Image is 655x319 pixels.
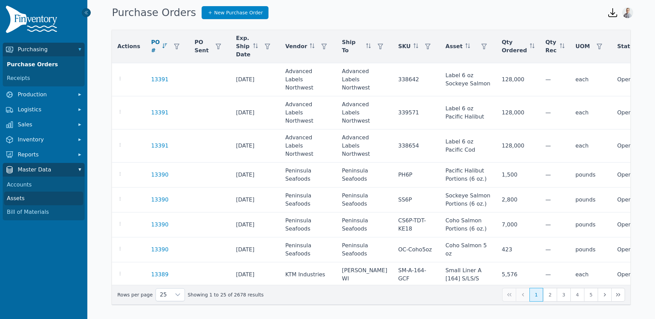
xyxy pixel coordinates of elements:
button: Next Page [598,288,611,302]
button: Page 3 [557,288,570,302]
span: UOM [576,42,590,51]
span: Showing 1 to 25 of 2678 results [188,291,264,298]
td: Peninsula Seafoods [336,163,393,188]
span: Master Data [18,166,72,174]
td: Peninsula Seafoods [336,237,393,262]
td: 128,000 [496,96,540,129]
td: [DATE] [231,212,280,237]
td: 338654 [393,129,440,163]
td: Coho Salmon 5 oz [440,237,496,262]
td: Advanced Labels Northwest [280,96,336,129]
td: 338642 [393,63,440,96]
button: Logistics [3,103,85,116]
span: Qty Ordered [502,38,527,55]
span: Sales [18,121,72,129]
td: — [540,96,570,129]
a: Purchase Orders [4,58,83,71]
td: Coho Salmon Portions (6 oz.) [440,212,496,237]
span: Status [617,42,637,51]
td: Advanced Labels Northwest [280,63,336,96]
a: 13390 [151,196,169,204]
a: 13390 [151,221,169,229]
td: — [540,63,570,96]
td: Advanced Labels Northwest [280,129,336,163]
button: Page 2 [543,288,557,302]
td: [DATE] [231,129,280,163]
td: each [570,129,612,163]
button: Page 5 [584,288,598,302]
td: pounds [570,163,612,188]
td: 128,000 [496,63,540,96]
span: Asset [446,42,463,51]
td: each [570,96,612,129]
td: 5,576 [496,262,540,287]
td: each [570,262,612,287]
td: Label 6 oz Pacific Cod [440,129,496,163]
button: Reports [3,148,85,162]
td: 2,800 [496,188,540,212]
td: 1,500 [496,163,540,188]
button: Purchasing [3,43,85,56]
span: PO # [151,38,160,55]
td: Peninsula Seafoods [280,212,336,237]
td: each [570,63,612,96]
td: — [540,163,570,188]
td: Advanced Labels Northwest [336,96,393,129]
a: 13391 [151,75,169,84]
td: [DATE] [231,237,280,262]
a: New Purchase Order [202,6,269,19]
img: Finventory [5,5,60,36]
span: Logistics [18,106,72,114]
td: — [540,129,570,163]
a: Bill of Materials [4,205,83,219]
td: [DATE] [231,96,280,129]
button: Inventory [3,133,85,147]
td: 339571 [393,96,440,129]
a: Accounts [4,178,83,192]
td: Small Liner A [164] S/LS/S [440,262,496,287]
a: 13391 [151,142,169,150]
a: 13390 [151,171,169,179]
td: pounds [570,188,612,212]
td: Peninsula Seafoods [336,212,393,237]
td: — [540,188,570,212]
td: Peninsula Seafoods [280,237,336,262]
button: Sales [3,118,85,131]
td: pounds [570,237,612,262]
td: 7,000 [496,212,540,237]
span: Actions [117,42,140,51]
td: Label 6 oz Pacific Halibut [440,96,496,129]
span: New Purchase Order [214,9,263,16]
span: Qty Rec [545,38,557,55]
button: Page 4 [570,288,584,302]
span: Exp. Ship Date [236,34,251,59]
td: [DATE] [231,163,280,188]
td: Advanced Labels Northwest [336,63,393,96]
span: SKU [398,42,411,51]
td: [DATE] [231,262,280,287]
button: Last Page [611,288,625,302]
td: OC-Coho5oz [393,237,440,262]
td: Peninsula Seafoods [280,163,336,188]
td: Pacific Halibut Portions (6 oz.) [440,163,496,188]
button: Master Data [3,163,85,177]
td: KTM Industries [280,262,336,287]
td: — [540,212,570,237]
span: Purchasing [18,45,72,54]
span: Vendor [285,42,307,51]
button: Page 1 [529,288,543,302]
td: Label 6 oz Sockeye Salmon [440,63,496,96]
td: — [540,262,570,287]
img: Joshua Benton [622,7,633,18]
td: SM-A-164-GCF [393,262,440,287]
span: Production [18,91,72,99]
td: SS6P [393,188,440,212]
td: Advanced Labels Northwest [336,129,393,163]
td: Sockeye Salmon Portions (6 oz.) [440,188,496,212]
span: Inventory [18,136,72,144]
a: 13389 [151,271,169,279]
td: 423 [496,237,540,262]
td: [PERSON_NAME] WI [336,262,393,287]
td: PH6P [393,163,440,188]
td: 128,000 [496,129,540,163]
